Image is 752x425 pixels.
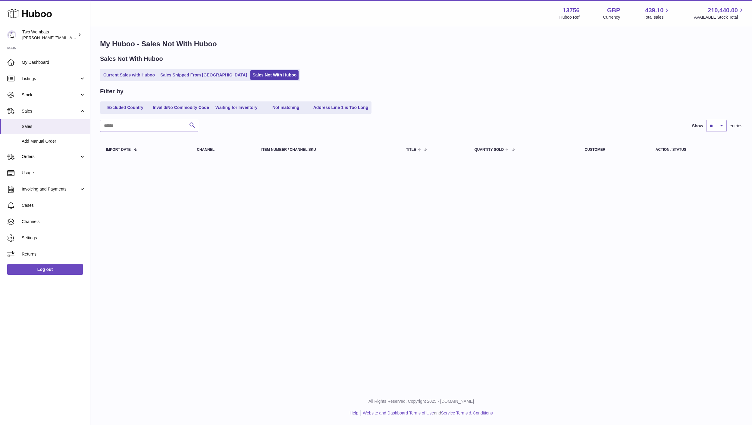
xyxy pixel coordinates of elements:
span: Quantity Sold [474,148,504,152]
span: Listings [22,76,79,82]
a: Not matching [262,103,310,113]
span: Returns [22,251,86,257]
div: Huboo Ref [559,14,580,20]
span: Sales [22,124,86,129]
img: alan@twowombats.com [7,30,16,39]
span: Orders [22,154,79,160]
div: Customer [585,148,644,152]
span: [PERSON_NAME][EMAIL_ADDRESS][DOMAIN_NAME] [22,35,121,40]
span: Add Manual Order [22,138,86,144]
a: Help [350,411,359,415]
p: All Rights Reserved. Copyright 2025 - [DOMAIN_NAME] [95,399,747,404]
span: entries [730,123,742,129]
a: Sales Shipped From [GEOGRAPHIC_DATA] [158,70,249,80]
li: and [361,410,493,416]
div: Channel [197,148,249,152]
a: Log out [7,264,83,275]
span: Import date [106,148,131,152]
span: Cases [22,203,86,208]
div: Action / Status [656,148,736,152]
strong: GBP [607,6,620,14]
span: Stock [22,92,79,98]
a: Current Sales with Huboo [101,70,157,80]
a: Address Line 1 is Too Long [311,103,371,113]
div: Item Number / Channel SKU [261,148,394,152]
span: AVAILABLE Stock Total [694,14,745,20]
span: Usage [22,170,86,176]
span: Invoicing and Payments [22,186,79,192]
label: Show [692,123,703,129]
span: Title [406,148,416,152]
a: Waiting for Inventory [212,103,261,113]
div: Two Wombats [22,29,77,41]
a: Invalid/No Commodity Code [151,103,211,113]
span: 210,440.00 [708,6,738,14]
span: Sales [22,108,79,114]
h2: Filter by [100,87,124,95]
a: Sales Not With Huboo [250,70,299,80]
span: 439.10 [645,6,663,14]
span: Settings [22,235,86,241]
span: Total sales [644,14,670,20]
h1: My Huboo - Sales Not With Huboo [100,39,742,49]
div: Currency [603,14,620,20]
h2: Sales Not With Huboo [100,55,163,63]
a: 210,440.00 AVAILABLE Stock Total [694,6,745,20]
strong: 13756 [563,6,580,14]
a: Excluded Country [101,103,149,113]
span: My Dashboard [22,60,86,65]
a: Website and Dashboard Terms of Use [363,411,434,415]
a: 439.10 Total sales [644,6,670,20]
span: Channels [22,219,86,225]
a: Service Terms & Conditions [441,411,493,415]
